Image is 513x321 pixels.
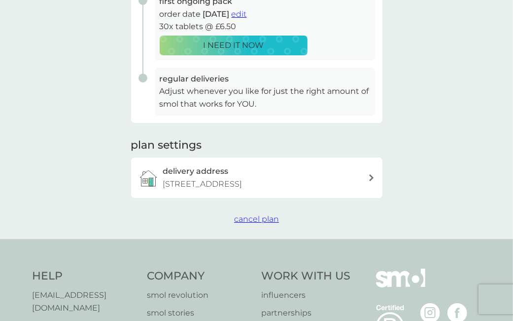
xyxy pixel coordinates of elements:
[147,289,252,302] a: smol revolution
[160,20,370,33] p: 30x tablets @ £6.50
[163,178,242,191] p: [STREET_ADDRESS]
[160,73,370,85] h3: regular deliveries
[160,85,370,110] p: Adjust whenever you like for just the right amount of smol that works for YOU.
[203,9,230,19] span: [DATE]
[234,214,279,224] span: cancel plan
[203,39,264,52] p: I NEED IT NOW
[234,213,279,226] button: cancel plan
[232,9,247,19] span: edit
[163,165,229,178] h3: delivery address
[160,36,308,55] button: I NEED IT NOW
[262,307,351,320] a: partnerships
[33,269,137,284] h4: Help
[160,8,370,21] p: order date
[147,269,252,284] h4: Company
[33,289,137,314] a: [EMAIL_ADDRESS][DOMAIN_NAME]
[232,8,247,21] button: edit
[376,269,425,302] img: smol
[262,289,351,302] a: influencers
[262,269,351,284] h4: Work With Us
[131,158,382,198] a: delivery address[STREET_ADDRESS]
[147,307,252,320] a: smol stories
[131,138,202,153] h2: plan settings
